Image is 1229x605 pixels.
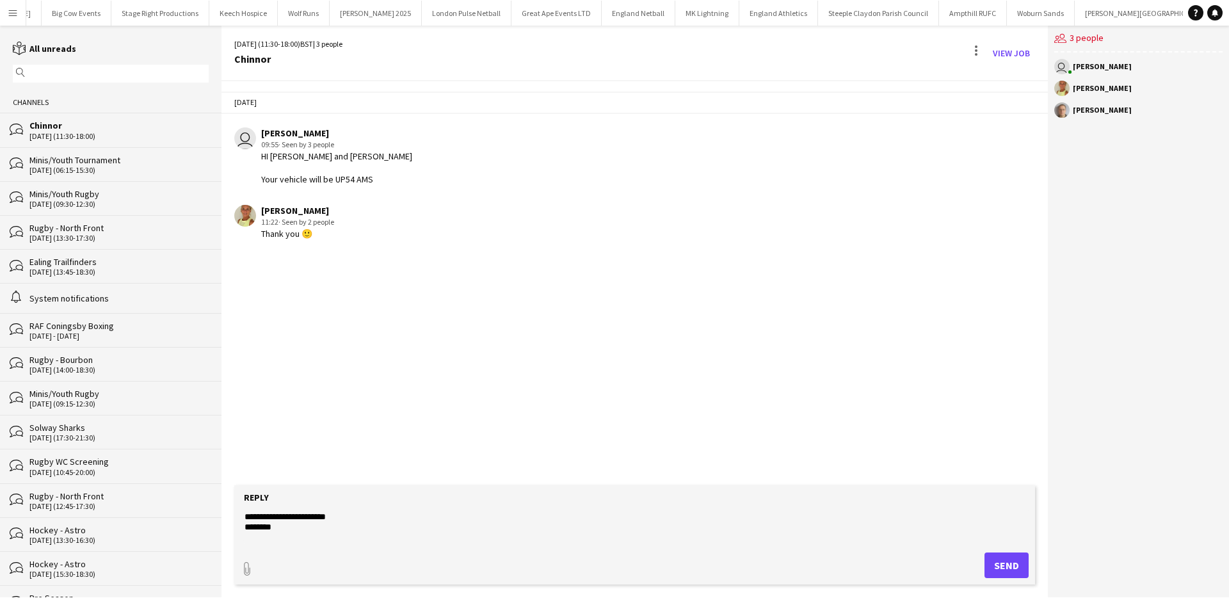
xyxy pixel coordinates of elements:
div: [DATE] - [DATE] [29,332,209,341]
div: System notifications [29,293,209,304]
div: Thank you 🙂 [261,228,334,239]
button: Great Ape Events LTD [511,1,602,26]
span: BST [300,39,313,49]
div: [PERSON_NAME] [1073,85,1132,92]
div: RAF Coningsby Boxing [29,320,209,332]
button: MK Lightning [675,1,739,26]
div: [DATE] (13:45-18:30) [29,268,209,277]
div: Pre Season [29,592,209,604]
div: Rugby - Bourbon [29,354,209,366]
div: [DATE] (11:30-18:00) | 3 people [234,38,342,50]
div: [DATE] (13:30-16:30) [29,536,209,545]
div: 3 people [1054,26,1223,52]
div: [PERSON_NAME] [261,205,334,216]
div: Chinnor [234,53,342,65]
div: Minis/Youth Rugby [29,188,209,200]
button: Ampthill RUFC [939,1,1007,26]
div: Rugby WC Screening [29,456,209,467]
div: 11:22 [261,216,334,228]
div: Ealing Trailfinders [29,256,209,268]
span: · Seen by 2 people [278,217,334,227]
a: All unreads [13,43,76,54]
div: [PERSON_NAME] [1073,63,1132,70]
label: Reply [244,492,269,503]
a: View Job [988,43,1035,63]
div: HI [PERSON_NAME] and [PERSON_NAME] Your vehicle will be UP54 AMS [261,150,412,186]
div: [DATE] (09:30-12:30) [29,200,209,209]
button: [PERSON_NAME][GEOGRAPHIC_DATA] [1075,1,1221,26]
div: [DATE] (14:00-18:30) [29,366,209,375]
div: [DATE] (13:30-17:30) [29,234,209,243]
div: [PERSON_NAME] [261,127,412,139]
button: [PERSON_NAME] 2025 [330,1,422,26]
div: [PERSON_NAME] [1073,106,1132,114]
div: 09:55 [261,139,412,150]
span: · Seen by 3 people [278,140,334,149]
div: Solway Sharks [29,422,209,433]
button: Stage Right Productions [111,1,209,26]
div: [DATE] (09:15-12:30) [29,399,209,408]
button: Keech Hospice [209,1,278,26]
div: Hockey - Astro [29,524,209,536]
div: [DATE] (11:30-18:00) [29,132,209,141]
div: Minis/Youth Tournament [29,154,209,166]
button: London Pulse Netball [422,1,511,26]
button: Big Cow Events [42,1,111,26]
div: [DATE] (10:45-20:00) [29,468,209,477]
button: England Netball [602,1,675,26]
div: [DATE] (17:30-21:30) [29,433,209,442]
div: [DATE] [221,92,1048,113]
div: Chinnor [29,120,209,131]
button: England Athletics [739,1,818,26]
div: [DATE] (06:15-15:30) [29,166,209,175]
div: Hockey - Astro [29,558,209,570]
div: [DATE] (12:45-17:30) [29,502,209,511]
button: Wolf Runs [278,1,330,26]
div: [DATE] (15:30-18:30) [29,570,209,579]
button: Steeple Claydon Parish Council [818,1,939,26]
button: Woburn Sands [1007,1,1075,26]
button: Send [984,553,1029,578]
div: Minis/Youth Rugby [29,388,209,399]
div: Rugby - North Front [29,490,209,502]
div: Rugby - North Front [29,222,209,234]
